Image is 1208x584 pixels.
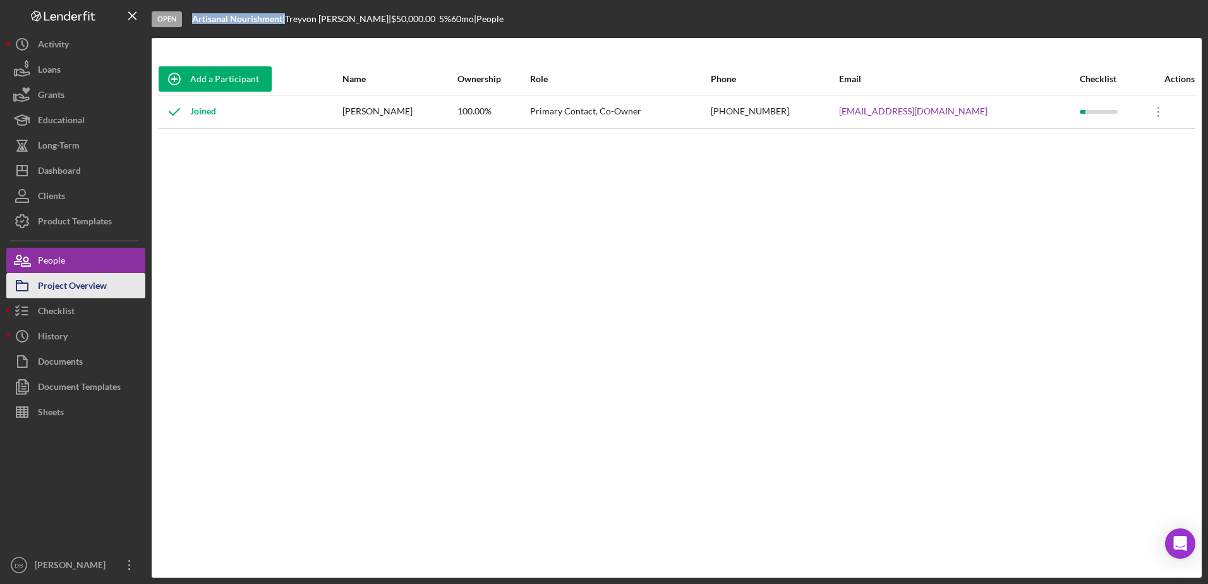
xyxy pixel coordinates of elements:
div: Dashboard [38,158,81,186]
div: Open [152,11,182,27]
div: Joined [159,96,216,128]
div: Product Templates [38,209,112,237]
div: [PERSON_NAME] [32,552,114,581]
div: 60 mo [451,14,474,24]
text: DB [15,562,23,569]
div: Treyvon [PERSON_NAME] | [285,14,391,24]
button: Clients [6,183,145,209]
div: Actions [1143,74,1195,84]
div: Long-Term [38,133,80,161]
div: 5 % [439,14,451,24]
button: Project Overview [6,273,145,298]
b: Artisanal Nourishment [192,13,282,24]
button: Activity [6,32,145,57]
div: People [38,248,65,276]
div: History [38,324,68,352]
div: Checklist [38,298,75,327]
div: | [192,14,285,24]
div: Phone [711,74,838,84]
div: Primary Contact, Co-Owner [530,96,710,128]
button: Loans [6,57,145,82]
div: Educational [38,107,85,136]
button: Documents [6,349,145,374]
div: Sheets [38,399,64,428]
div: [PHONE_NUMBER] [711,96,838,128]
button: History [6,324,145,349]
div: | People [474,14,504,24]
div: Checklist [1080,74,1142,84]
div: Email [839,74,1079,84]
a: [EMAIL_ADDRESS][DOMAIN_NAME] [839,106,988,116]
div: Add a Participant [190,66,259,92]
div: Name [342,74,456,84]
div: 100.00% [457,96,528,128]
div: Activity [38,32,69,60]
div: Document Templates [38,374,121,403]
button: Dashboard [6,158,145,183]
button: Long-Term [6,133,145,158]
div: Loans [38,57,61,85]
div: Project Overview [38,273,107,301]
button: Document Templates [6,374,145,399]
button: Educational [6,107,145,133]
button: Add a Participant [159,66,272,92]
button: Product Templates [6,209,145,234]
button: Sheets [6,399,145,425]
div: Role [530,74,710,84]
button: Grants [6,82,145,107]
button: Checklist [6,298,145,324]
button: DB[PERSON_NAME] [6,552,145,578]
div: Ownership [457,74,528,84]
div: Grants [38,82,64,111]
div: [PERSON_NAME] [342,96,456,128]
div: Open Intercom Messenger [1165,528,1195,559]
button: People [6,248,145,273]
div: $50,000.00 [391,14,439,24]
div: Documents [38,349,83,377]
div: Clients [38,183,65,212]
